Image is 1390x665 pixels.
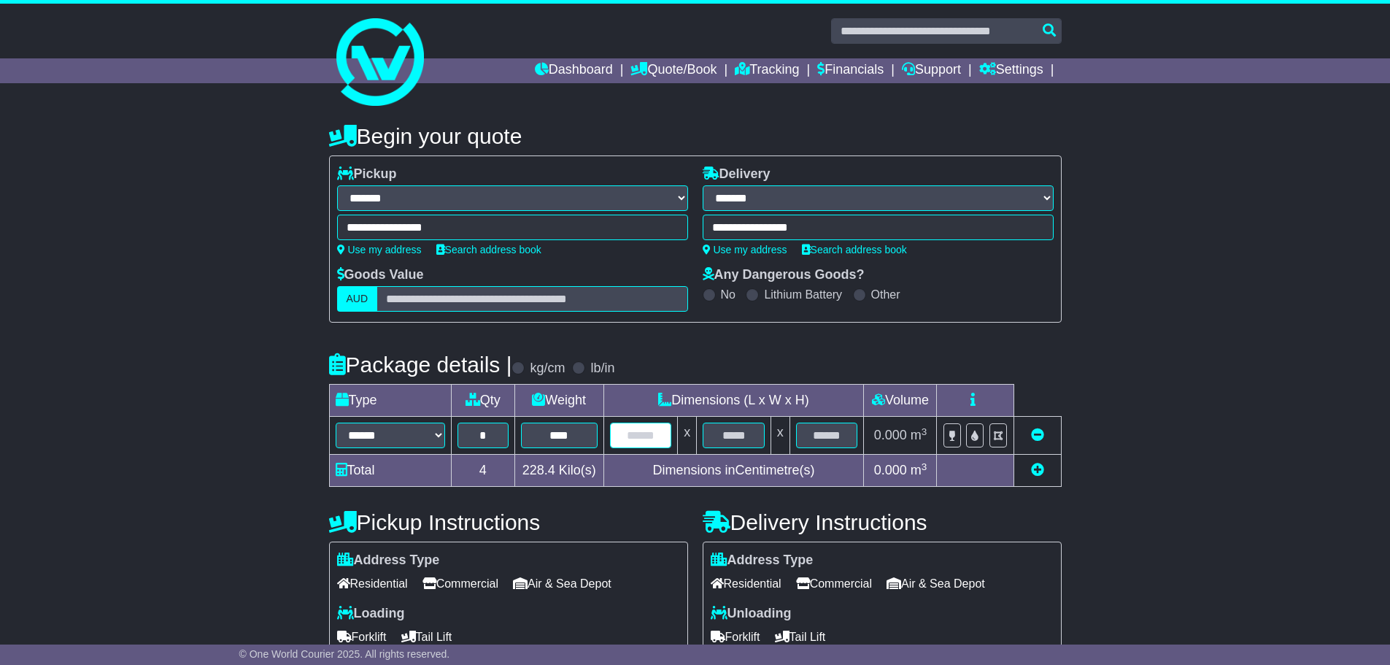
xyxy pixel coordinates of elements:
[874,428,907,442] span: 0.000
[451,385,514,417] td: Qty
[703,267,865,283] label: Any Dangerous Goods?
[802,244,907,255] a: Search address book
[922,461,927,472] sup: 3
[514,385,603,417] td: Weight
[522,463,555,477] span: 228.4
[922,426,927,437] sup: 3
[337,572,408,595] span: Residential
[630,58,717,83] a: Quote/Book
[239,648,450,660] span: © One World Courier 2025. All rights reserved.
[711,626,760,648] span: Forklift
[590,361,614,377] label: lb/in
[337,286,378,312] label: AUD
[337,267,424,283] label: Goods Value
[514,455,603,487] td: Kilo(s)
[329,385,451,417] td: Type
[817,58,884,83] a: Financials
[796,572,872,595] span: Commercial
[535,58,613,83] a: Dashboard
[329,124,1062,148] h4: Begin your quote
[735,58,799,83] a: Tracking
[1031,463,1044,477] a: Add new item
[887,572,985,595] span: Air & Sea Depot
[764,288,842,301] label: Lithium Battery
[721,288,735,301] label: No
[530,361,565,377] label: kg/cm
[979,58,1043,83] a: Settings
[329,353,512,377] h4: Package details |
[513,572,611,595] span: Air & Sea Depot
[422,572,498,595] span: Commercial
[329,455,451,487] td: Total
[603,455,864,487] td: Dimensions in Centimetre(s)
[337,626,387,648] span: Forklift
[337,166,397,182] label: Pickup
[703,166,771,182] label: Delivery
[775,626,826,648] span: Tail Lift
[678,417,697,455] td: x
[337,244,422,255] a: Use my address
[451,455,514,487] td: 4
[871,288,900,301] label: Other
[703,244,787,255] a: Use my address
[603,385,864,417] td: Dimensions (L x W x H)
[874,463,907,477] span: 0.000
[911,428,927,442] span: m
[711,553,814,569] label: Address Type
[337,553,440,569] label: Address Type
[711,606,792,622] label: Unloading
[436,244,541,255] a: Search address book
[703,510,1062,534] h4: Delivery Instructions
[864,385,937,417] td: Volume
[401,626,452,648] span: Tail Lift
[329,510,688,534] h4: Pickup Instructions
[337,606,405,622] label: Loading
[771,417,789,455] td: x
[1031,428,1044,442] a: Remove this item
[711,572,781,595] span: Residential
[911,463,927,477] span: m
[902,58,961,83] a: Support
